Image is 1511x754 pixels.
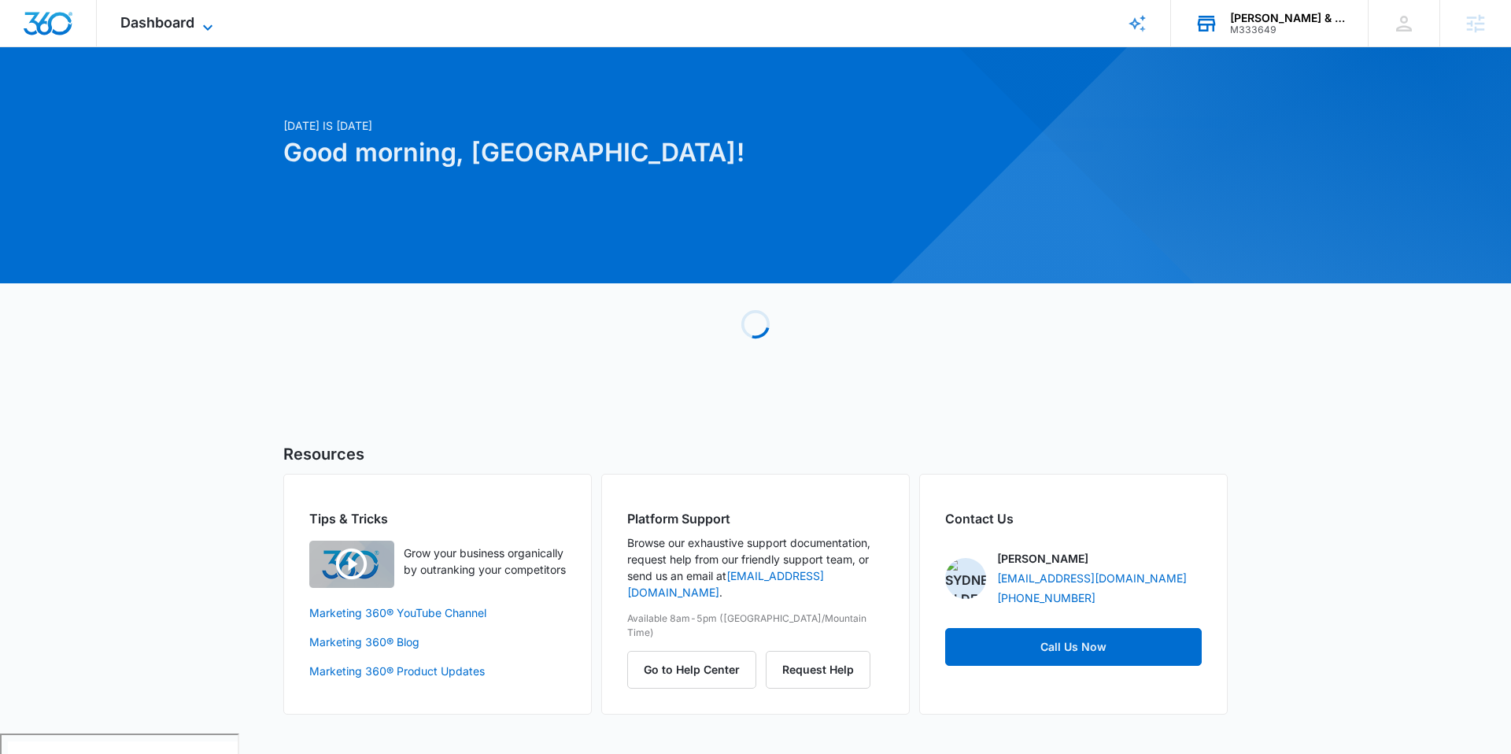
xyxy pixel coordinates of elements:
img: Sydney Elder [945,558,986,599]
h5: Resources [283,442,1228,466]
div: Domain: [DOMAIN_NAME] [41,41,173,54]
button: Go to Help Center [627,651,756,689]
img: tab_domain_overview_orange.svg [42,91,55,104]
p: Available 8am-5pm ([GEOGRAPHIC_DATA]/Mountain Time) [627,612,884,640]
div: account name [1230,12,1345,24]
img: website_grey.svg [25,41,38,54]
img: logo_orange.svg [25,25,38,38]
p: Grow your business organically by outranking your competitors [404,545,566,578]
a: [PHONE_NUMBER] [997,590,1095,606]
h2: Contact Us [945,509,1202,528]
a: Marketing 360® Blog [309,634,566,650]
p: Browse our exhaustive support documentation, request help from our friendly support team, or send... [627,534,884,601]
a: Marketing 360® YouTube Channel [309,604,566,621]
a: Call Us Now [945,628,1202,666]
h2: Platform Support [627,509,884,528]
div: Keywords by Traffic [174,93,265,103]
img: tab_keywords_by_traffic_grey.svg [157,91,169,104]
p: [DATE] is [DATE] [283,117,907,134]
p: [PERSON_NAME] [997,550,1088,567]
div: Domain Overview [60,93,141,103]
a: Go to Help Center [627,663,766,676]
span: Dashboard [120,14,194,31]
a: Marketing 360® Product Updates [309,663,566,679]
a: [EMAIL_ADDRESS][DOMAIN_NAME] [997,570,1187,586]
h1: Good morning, [GEOGRAPHIC_DATA]! [283,134,907,172]
div: v 4.0.25 [44,25,77,38]
button: Request Help [766,651,870,689]
a: Request Help [766,663,870,676]
h2: Tips & Tricks [309,509,566,528]
img: Quick Overview Video [309,541,394,588]
div: account id [1230,24,1345,35]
